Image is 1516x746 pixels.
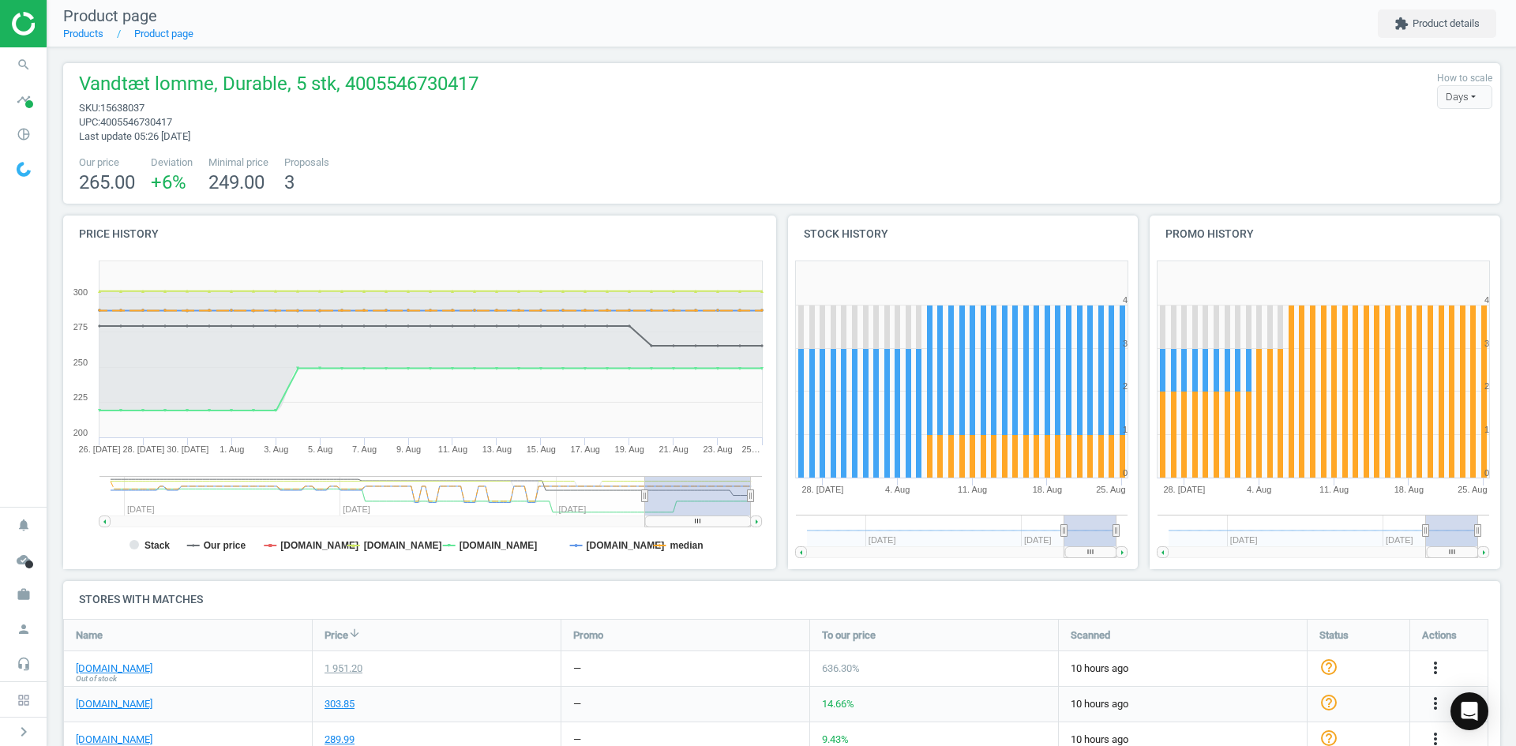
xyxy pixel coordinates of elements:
i: timeline [9,84,39,114]
text: 1 [1484,425,1489,434]
span: Out of stock [76,673,117,684]
span: Price [325,628,348,642]
tspan: 26. [DATE] [79,444,121,454]
tspan: 17. Aug [571,444,600,454]
tspan: 23. Aug [703,444,732,454]
tspan: [DOMAIN_NAME] [364,540,442,551]
text: 0 [1122,468,1127,478]
text: 4 [1484,295,1489,305]
tspan: [DOMAIN_NAME] [587,540,665,551]
span: 10 hours ago [1071,697,1295,711]
div: — [573,697,581,711]
i: help_outline [1319,692,1338,711]
div: Days [1437,85,1492,109]
button: chevron_right [4,722,43,742]
label: How to scale [1437,72,1492,85]
i: extension [1394,17,1409,31]
i: chevron_right [14,722,33,741]
span: Actions [1422,628,1457,642]
tspan: Stack [144,540,170,551]
span: Our price [79,156,135,170]
span: Name [76,628,103,642]
tspan: 28. [DATE] [1164,485,1206,494]
tspan: 25… [741,444,760,454]
span: Vandtæt lomme, Durable, 5 stk, 4005546730417 [79,71,478,101]
span: Promo [573,628,603,642]
div: — [573,662,581,676]
span: Minimal price [208,156,268,170]
span: 265.00 [79,171,135,193]
span: Proposals [284,156,329,170]
span: sku : [79,102,100,114]
i: pie_chart_outlined [9,119,39,149]
text: 2 [1122,381,1127,391]
h4: Stock history [788,216,1139,253]
tspan: 28. [DATE] [122,444,164,454]
tspan: 1. Aug [220,444,244,454]
span: 14.66 % [822,698,854,710]
tspan: 13. Aug [482,444,512,454]
tspan: 30. [DATE] [167,444,208,454]
i: headset_mic [9,649,39,679]
span: Last update 05:26 [DATE] [79,130,190,142]
i: more_vert [1426,694,1445,713]
a: Product page [134,28,193,39]
a: Products [63,28,103,39]
tspan: 21. Aug [659,444,688,454]
i: work [9,579,39,609]
span: 9.43 % [822,733,849,745]
img: ajHJNr6hYgQAAAAASUVORK5CYII= [12,12,124,36]
tspan: 28. [DATE] [801,485,843,494]
text: 3 [1484,339,1489,348]
a: [DOMAIN_NAME] [76,697,152,711]
h4: Promo history [1150,216,1500,253]
text: 2 [1484,381,1489,391]
tspan: 25. Aug [1458,485,1487,494]
tspan: 7. Aug [352,444,377,454]
tspan: 4. Aug [885,485,910,494]
tspan: Our price [204,540,246,551]
span: Deviation [151,156,193,170]
tspan: 11. Aug [1319,485,1349,494]
tspan: 15. Aug [527,444,556,454]
span: 15638037 [100,102,144,114]
tspan: 9. Aug [396,444,421,454]
div: 303.85 [325,697,355,711]
i: cloud_done [9,545,39,575]
text: 225 [73,392,88,402]
button: more_vert [1426,658,1445,679]
button: extensionProduct details [1378,9,1496,38]
i: arrow_downward [348,627,361,639]
span: Product page [63,6,157,25]
i: person [9,614,39,644]
i: help_outline [1319,657,1338,676]
tspan: 4. Aug [1247,485,1271,494]
h4: Stores with matches [63,581,1500,618]
tspan: [DOMAIN_NAME] [280,540,358,551]
span: 636.30 % [822,662,860,674]
text: 300 [73,287,88,297]
tspan: 25. Aug [1096,485,1125,494]
i: more_vert [1426,658,1445,677]
span: 4005546730417 [100,116,172,128]
button: more_vert [1426,694,1445,714]
i: notifications [9,510,39,540]
text: 250 [73,358,88,367]
tspan: [DOMAIN_NAME] [460,540,538,551]
span: Scanned [1071,628,1110,642]
i: search [9,50,39,80]
a: [DOMAIN_NAME] [76,662,152,676]
text: 275 [73,322,88,332]
tspan: 11. Aug [438,444,467,454]
tspan: 18. Aug [1032,485,1061,494]
tspan: median [670,540,703,551]
span: upc : [79,116,100,128]
h4: Price history [63,216,776,253]
span: Status [1319,628,1349,642]
span: 10 hours ago [1071,662,1295,676]
text: 0 [1484,468,1489,478]
text: 3 [1122,339,1127,348]
img: wGWNvw8QSZomAAAAABJRU5ErkJggg== [17,162,31,177]
div: 1 951.20 [325,662,362,676]
tspan: 19. Aug [615,444,644,454]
